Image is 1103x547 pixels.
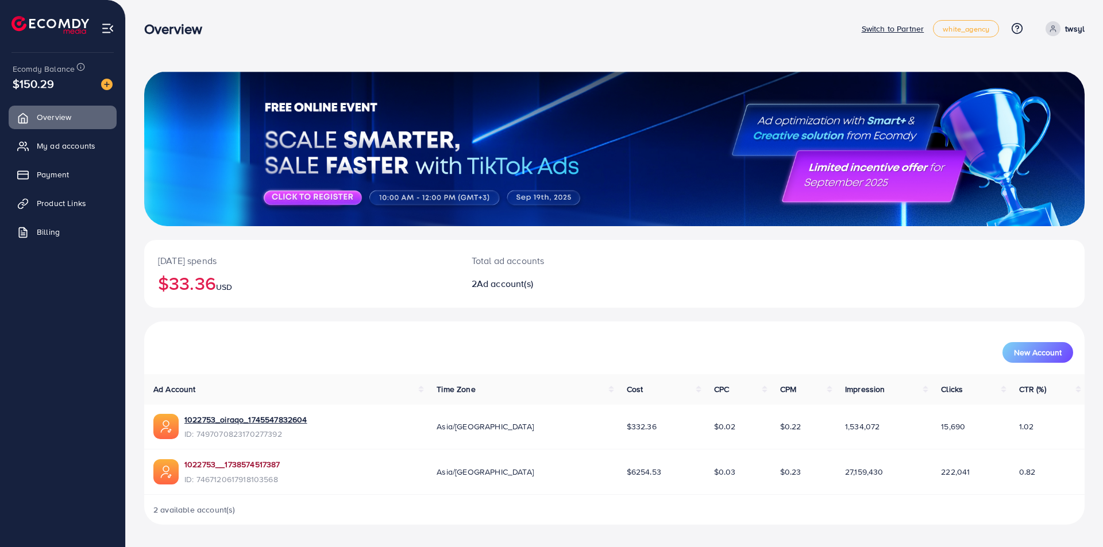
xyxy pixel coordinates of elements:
a: white_agency [933,20,999,37]
span: Payment [37,169,69,180]
button: New Account [1002,342,1073,363]
a: My ad accounts [9,134,117,157]
a: Product Links [9,192,117,215]
span: 15,690 [941,421,965,432]
span: $0.02 [714,421,736,432]
span: USD [216,281,232,293]
span: Asia/[GEOGRAPHIC_DATA] [437,466,534,478]
img: image [101,79,113,90]
span: $0.23 [780,466,801,478]
span: CPC [714,383,729,395]
span: $150.29 [13,75,54,92]
span: $6254.53 [627,466,661,478]
span: CPM [780,383,796,395]
p: [DATE] spends [158,254,444,267]
img: logo [11,16,89,34]
img: menu [101,22,114,35]
p: twsyl [1065,22,1085,36]
span: 1,534,072 [845,421,880,432]
span: Ecomdy Balance [13,63,75,75]
span: Clicks [941,383,963,395]
span: Asia/[GEOGRAPHIC_DATA] [437,421,534,432]
p: Total ad accounts [472,254,679,267]
h3: Overview [144,21,211,37]
a: 1022753__1738574517387 [184,459,280,470]
span: 222,041 [941,466,970,478]
iframe: Chat [1054,495,1094,538]
span: CTR (%) [1019,383,1046,395]
span: 0.82 [1019,466,1036,478]
span: 1.02 [1019,421,1034,432]
a: Billing [9,220,117,243]
span: $332.36 [627,421,657,432]
h2: 2 [472,278,679,289]
span: 2 available account(s) [153,504,236,515]
span: white_agency [943,25,989,33]
span: $0.22 [780,421,801,432]
span: ID: 7467120617918103568 [184,474,280,485]
img: ic-ads-acc.e4c84228.svg [153,459,179,484]
span: Ad Account [153,383,196,395]
span: Time Zone [437,383,475,395]
a: twsyl [1041,21,1085,36]
p: Switch to Partner [862,22,924,36]
img: ic-ads-acc.e4c84228.svg [153,414,179,439]
a: Overview [9,106,117,129]
a: Payment [9,163,117,186]
a: 1022753_oiraqo_1745547832604 [184,414,307,425]
span: Billing [37,226,60,238]
span: Product Links [37,197,86,209]
span: Overview [37,111,71,123]
span: Impression [845,383,885,395]
span: 27,159,430 [845,466,884,478]
h2: $33.36 [158,272,444,294]
span: Cost [627,383,643,395]
span: Ad account(s) [477,277,533,290]
span: $0.03 [714,466,736,478]
span: New Account [1014,348,1062,356]
span: ID: 7497070823170277392 [184,428,307,440]
span: My ad accounts [37,140,95,152]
